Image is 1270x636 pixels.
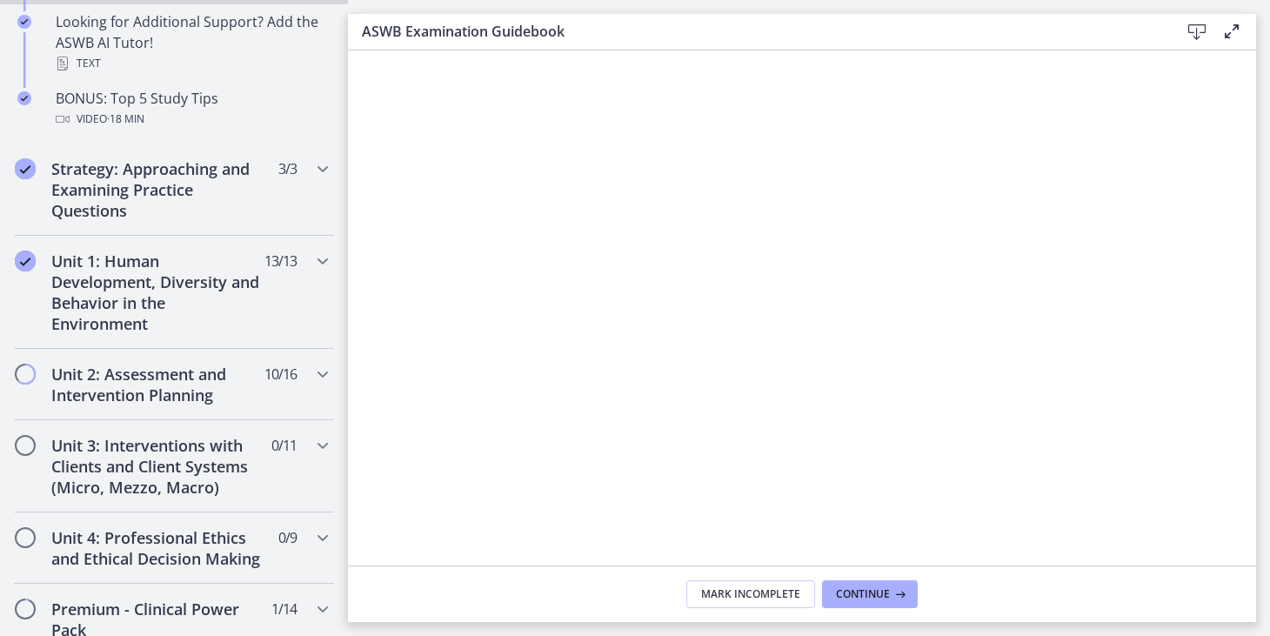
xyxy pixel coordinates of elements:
[278,527,297,548] span: 0 / 9
[271,435,297,456] span: 0 / 11
[56,109,327,130] div: Video
[51,158,264,221] h2: Strategy: Approaching and Examining Practice Questions
[15,251,36,271] i: Completed
[51,364,264,405] h2: Unit 2: Assessment and Intervention Planning
[51,251,264,334] h2: Unit 1: Human Development, Diversity and Behavior in the Environment
[822,580,918,608] button: Continue
[107,109,144,130] span: · 18 min
[686,580,815,608] button: Mark Incomplete
[56,88,327,130] div: BONUS: Top 5 Study Tips
[264,364,297,385] span: 10 / 16
[56,11,327,74] div: Looking for Additional Support? Add the ASWB AI Tutor!
[362,21,1152,42] h3: ASWB Examination Guidebook
[701,587,800,601] span: Mark Incomplete
[278,158,297,179] span: 3 / 3
[51,435,264,498] h2: Unit 3: Interventions with Clients and Client Systems (Micro, Mezzo, Macro)
[17,15,31,29] i: Completed
[348,50,1256,566] iframe: To enrich screen reader interactions, please activate Accessibility in Grammarly extension settings
[51,527,264,569] h2: Unit 4: Professional Ethics and Ethical Decision Making
[15,158,36,179] i: Completed
[17,91,31,105] i: Completed
[56,53,327,74] div: Text
[264,251,297,271] span: 13 / 13
[836,587,890,601] span: Continue
[271,599,297,619] span: 1 / 14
